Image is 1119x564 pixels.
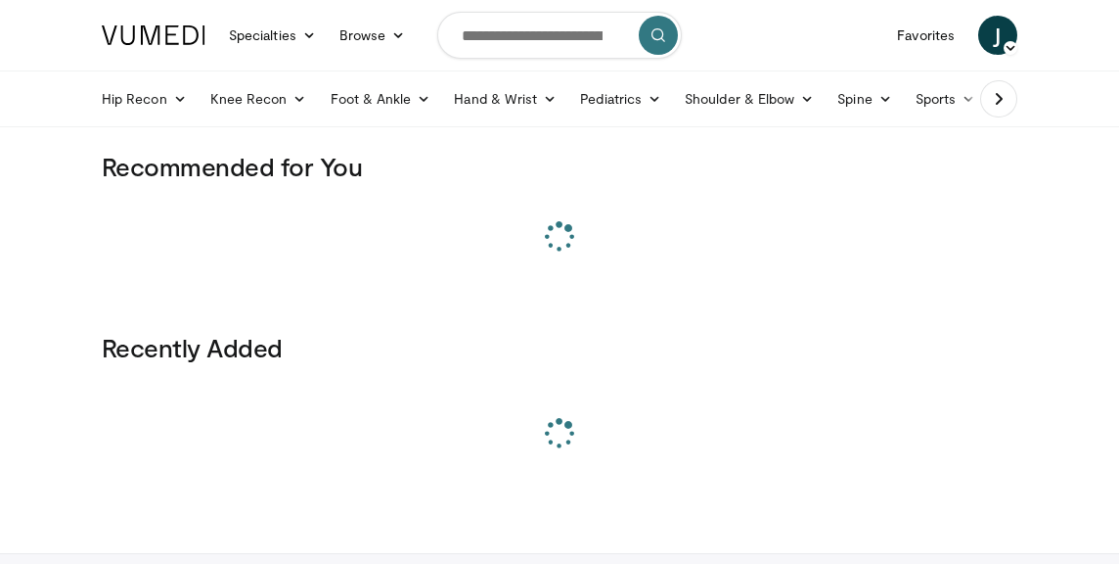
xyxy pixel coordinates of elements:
[102,151,1017,182] h3: Recommended for You
[673,79,826,118] a: Shoulder & Elbow
[217,16,328,55] a: Specialties
[885,16,966,55] a: Favorites
[328,16,418,55] a: Browse
[442,79,568,118] a: Hand & Wrist
[437,12,682,59] input: Search topics, interventions
[90,79,199,118] a: Hip Recon
[826,79,903,118] a: Spine
[199,79,319,118] a: Knee Recon
[904,79,988,118] a: Sports
[568,79,673,118] a: Pediatrics
[978,16,1017,55] a: J
[102,25,205,45] img: VuMedi Logo
[319,79,443,118] a: Foot & Ankle
[102,332,1017,363] h3: Recently Added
